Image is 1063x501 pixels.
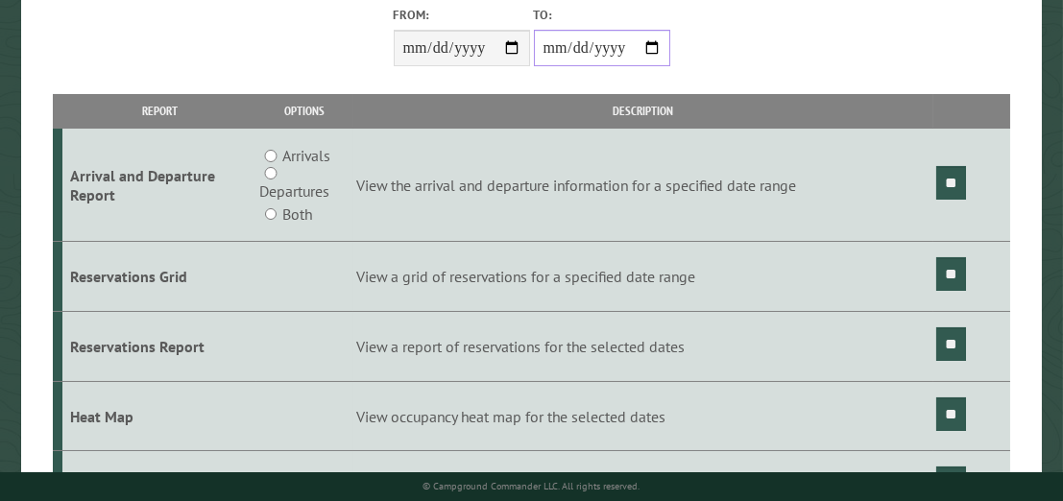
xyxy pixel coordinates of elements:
[353,129,933,242] td: View the arrival and departure information for a specified date range
[62,381,256,451] td: Heat Map
[50,50,211,65] div: Domain: [DOMAIN_NAME]
[282,203,312,226] label: Both
[534,6,670,24] label: To:
[52,111,67,127] img: tab_domain_overview_orange.svg
[394,6,530,24] label: From:
[62,311,256,381] td: Reservations Report
[423,480,640,492] small: © Campground Commander LLC. All rights reserved.
[212,113,324,126] div: Keywords by Traffic
[353,242,933,312] td: View a grid of reservations for a specified date range
[31,50,46,65] img: website_grey.svg
[256,94,353,128] th: Options
[62,129,256,242] td: Arrival and Departure Report
[62,242,256,312] td: Reservations Grid
[353,381,933,451] td: View occupancy heat map for the selected dates
[282,144,330,167] label: Arrivals
[54,31,94,46] div: v 4.0.25
[73,113,172,126] div: Domain Overview
[62,94,256,128] th: Report
[259,179,329,203] label: Departures
[353,311,933,381] td: View a report of reservations for the selected dates
[353,94,933,128] th: Description
[191,111,206,127] img: tab_keywords_by_traffic_grey.svg
[31,31,46,46] img: logo_orange.svg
